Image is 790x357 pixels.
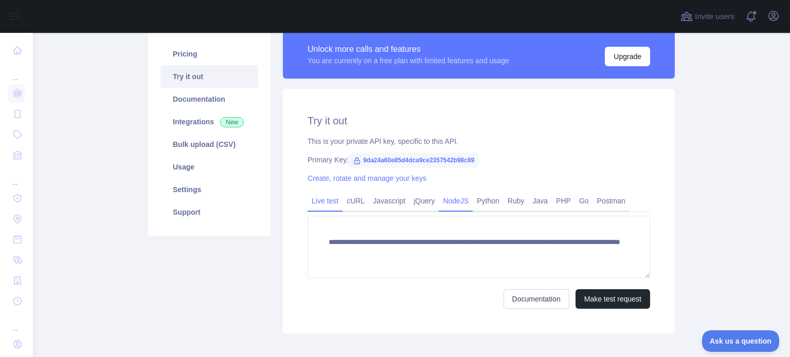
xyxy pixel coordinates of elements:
button: Make test request [576,289,650,309]
div: You are currently on a free plan with limited features and usage [308,55,509,66]
a: jQuery [409,193,439,209]
a: Ruby [504,193,529,209]
span: 9da24a60e85d4dca9ce2357542b98c89 [349,153,478,168]
a: Try it out [160,65,258,88]
div: This is your private API key, specific to this API. [308,136,650,146]
a: Settings [160,178,258,201]
div: ... [8,312,25,333]
a: Create, rotate and manage your keys [308,174,426,182]
button: Invite users [678,8,737,25]
a: Javascript [369,193,409,209]
a: Python [473,193,504,209]
a: Pricing [160,43,258,65]
a: cURL [343,193,369,209]
a: Go [575,193,593,209]
a: Documentation [160,88,258,110]
h2: Try it out [308,114,650,128]
a: Bulk upload (CSV) [160,133,258,156]
button: Upgrade [605,47,650,66]
span: New [220,117,244,127]
a: Support [160,201,258,223]
a: Postman [593,193,630,209]
a: Java [529,193,552,209]
a: Integrations New [160,110,258,133]
a: Live test [308,193,343,209]
a: Documentation [504,289,569,309]
div: ... [8,62,25,82]
div: ... [8,166,25,187]
iframe: Toggle Customer Support [702,330,780,352]
div: Unlock more calls and features [308,43,509,55]
a: PHP [552,193,575,209]
span: Invite users [695,11,734,23]
a: NodeJS [439,193,473,209]
div: Primary Key: [308,155,650,165]
a: Usage [160,156,258,178]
